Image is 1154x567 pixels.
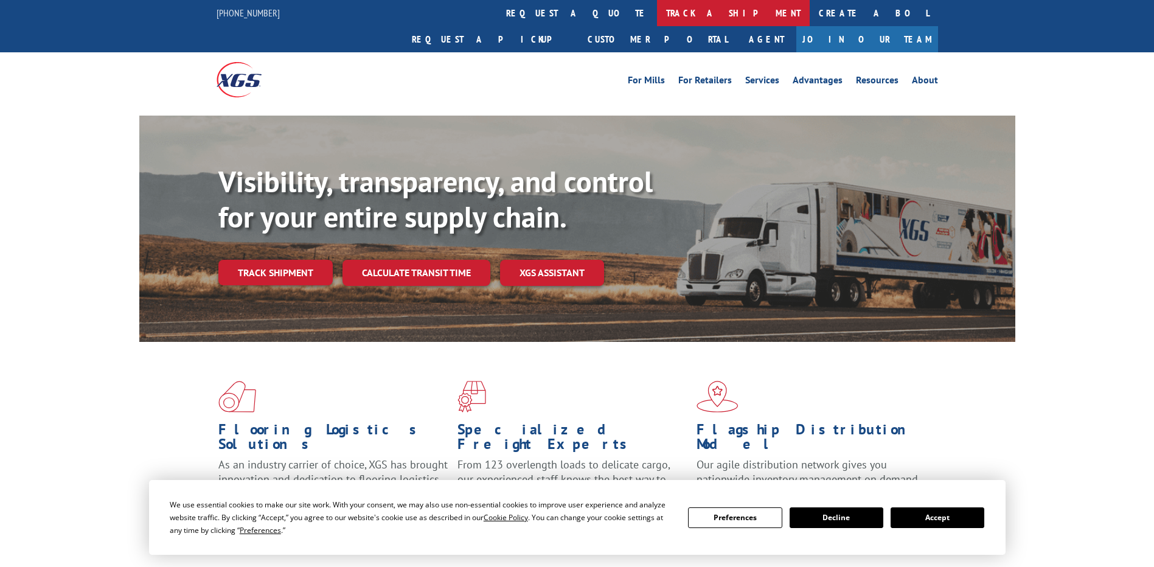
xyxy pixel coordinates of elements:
a: For Retailers [678,75,732,89]
img: xgs-icon-total-supply-chain-intelligence-red [218,381,256,412]
h1: Flooring Logistics Solutions [218,422,448,457]
a: Join Our Team [796,26,938,52]
span: As an industry carrier of choice, XGS has brought innovation and dedication to flooring logistics... [218,457,448,501]
a: Customer Portal [579,26,737,52]
a: About [912,75,938,89]
button: Preferences [688,507,782,528]
a: Services [745,75,779,89]
a: XGS ASSISTANT [500,260,604,286]
div: We use essential cookies to make our site work. With your consent, we may also use non-essential ... [170,498,673,537]
a: For Mills [628,75,665,89]
a: Calculate transit time [342,260,490,286]
img: xgs-icon-flagship-distribution-model-red [697,381,739,412]
span: Cookie Policy [484,512,528,523]
h1: Specialized Freight Experts [457,422,687,457]
div: Cookie Consent Prompt [149,480,1006,555]
button: Decline [790,507,883,528]
a: Advantages [793,75,843,89]
span: Our agile distribution network gives you nationwide inventory management on demand. [697,457,920,486]
a: [PHONE_NUMBER] [217,7,280,19]
h1: Flagship Distribution Model [697,422,926,457]
a: Track shipment [218,260,333,285]
button: Accept [891,507,984,528]
a: Agent [737,26,796,52]
b: Visibility, transparency, and control for your entire supply chain. [218,162,653,235]
a: Request a pickup [403,26,579,52]
p: From 123 overlength loads to delicate cargo, our experienced staff knows the best way to move you... [457,457,687,512]
span: Preferences [240,525,281,535]
img: xgs-icon-focused-on-flooring-red [457,381,486,412]
a: Resources [856,75,899,89]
